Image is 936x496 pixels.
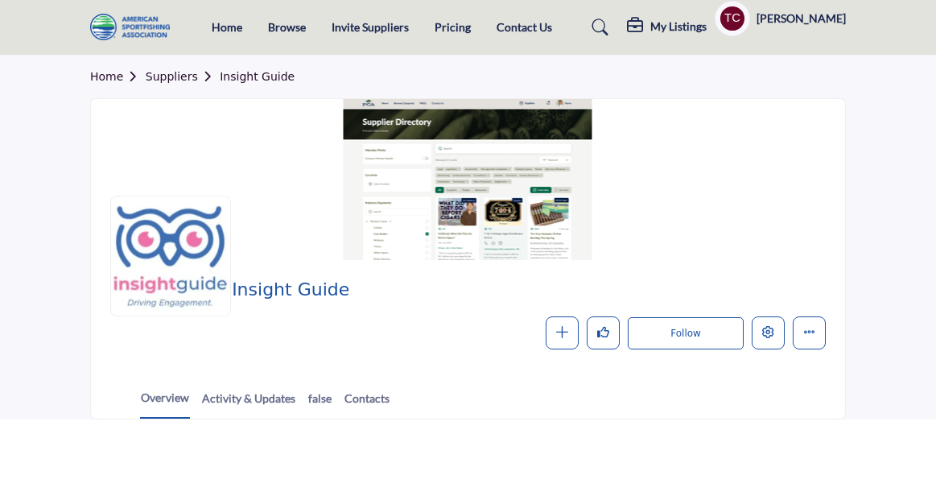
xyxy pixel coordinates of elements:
[307,390,332,418] a: false
[752,316,785,349] button: Edit company
[332,20,409,34] a: Invite Suppliers
[220,70,295,83] a: Insight Guide
[650,19,707,34] h5: My Listings
[268,20,306,34] a: Browse
[497,20,552,34] a: Contact Us
[146,70,220,83] a: Suppliers
[90,70,146,83] a: Home
[793,316,826,349] button: More details
[435,20,471,34] a: Pricing
[628,317,744,349] button: Follow
[715,1,750,36] button: Show hide supplier dropdown
[344,390,390,418] a: Contacts
[576,14,619,40] a: Search
[587,316,620,349] button: Like
[212,20,242,34] a: Home
[627,18,707,37] div: My Listings
[140,389,190,419] a: Overview
[232,279,674,300] h2: Insight Guide
[90,14,178,40] img: site Logo
[757,10,846,27] h5: [PERSON_NAME]
[201,390,296,418] a: Activity & Updates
